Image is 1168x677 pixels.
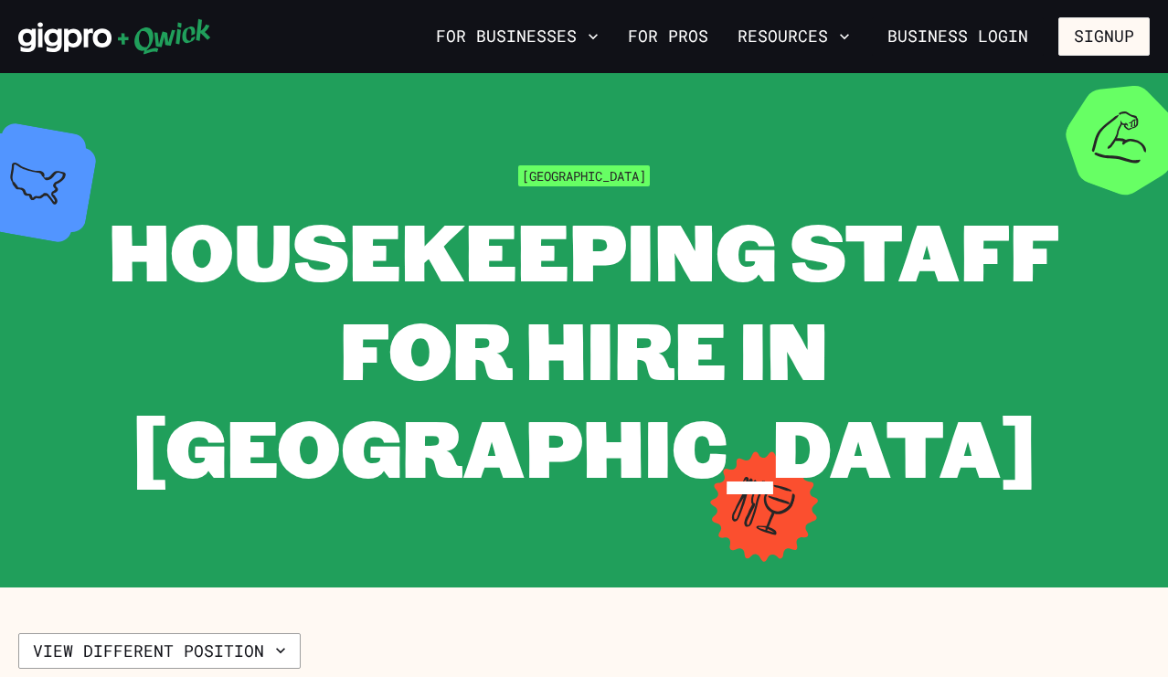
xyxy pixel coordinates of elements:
[18,633,301,670] button: View different position
[872,17,1044,56] a: Business Login
[429,21,606,52] button: For Businesses
[109,197,1059,499] span: Housekeeping Staff for Hire in [GEOGRAPHIC_DATA]
[621,21,716,52] a: For Pros
[518,165,650,186] span: [GEOGRAPHIC_DATA]
[1058,17,1150,56] button: Signup
[730,21,857,52] button: Resources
